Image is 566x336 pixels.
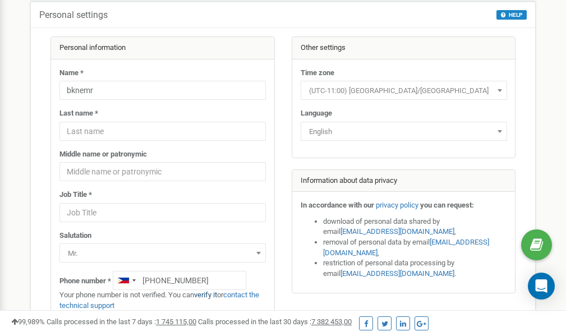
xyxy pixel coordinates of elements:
[59,291,259,310] a: contact the technical support
[113,271,139,289] div: Telephone country code
[59,68,84,79] label: Name *
[156,317,196,326] u: 1 745 115,00
[63,246,262,261] span: Mr.
[59,190,92,200] label: Job Title *
[311,317,352,326] u: 7 382 453,00
[301,201,374,209] strong: In accordance with our
[59,276,111,287] label: Phone number *
[59,231,91,241] label: Salutation
[292,37,516,59] div: Other settings
[340,269,454,278] a: [EMAIL_ADDRESS][DOMAIN_NAME]
[305,83,503,99] span: (UTC-11:00) Pacific/Midway
[301,81,507,100] span: (UTC-11:00) Pacific/Midway
[528,273,555,300] div: Open Intercom Messenger
[323,217,507,237] li: download of personal data shared by email ,
[59,162,266,181] input: Middle name or patronymic
[59,149,147,160] label: Middle name or patronymic
[301,122,507,141] span: English
[301,68,334,79] label: Time zone
[59,108,98,119] label: Last name *
[198,317,352,326] span: Calls processed in the last 30 days :
[59,81,266,100] input: Name
[340,227,454,236] a: [EMAIL_ADDRESS][DOMAIN_NAME]
[59,243,266,263] span: Mr.
[323,238,489,257] a: [EMAIL_ADDRESS][DOMAIN_NAME]
[194,291,217,299] a: verify it
[292,170,516,192] div: Information about data privacy
[323,237,507,258] li: removal of personal data by email ,
[420,201,474,209] strong: you can request:
[496,10,527,20] button: HELP
[51,37,274,59] div: Personal information
[47,317,196,326] span: Calls processed in the last 7 days :
[305,124,503,140] span: English
[301,108,332,119] label: Language
[323,258,507,279] li: restriction of personal data processing by email .
[39,10,108,20] h5: Personal settings
[376,201,418,209] a: privacy policy
[11,317,45,326] span: 99,989%
[59,203,266,222] input: Job Title
[113,271,246,290] input: +1-800-555-55-55
[59,290,266,311] p: Your phone number is not verified. You can or
[59,122,266,141] input: Last name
